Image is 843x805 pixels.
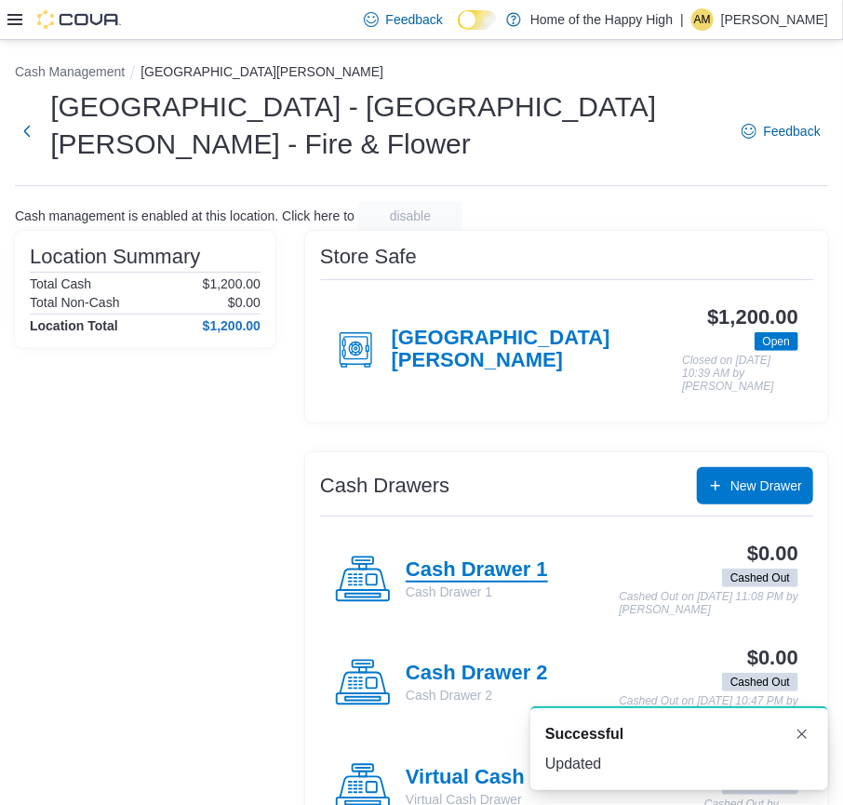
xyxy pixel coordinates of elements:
[680,8,684,31] p: |
[228,295,261,310] p: $0.00
[386,10,443,29] span: Feedback
[358,201,462,231] button: disable
[722,673,798,691] span: Cashed Out
[15,64,125,79] button: Cash Management
[730,476,802,495] span: New Drawer
[15,208,355,223] p: Cash management is enabled at this location. Click here to
[763,333,790,350] span: Open
[320,475,449,497] h3: Cash Drawers
[530,8,673,31] p: Home of the Happy High
[406,558,548,583] h4: Cash Drawer 1
[203,276,261,291] p: $1,200.00
[203,318,261,333] h4: $1,200.00
[406,662,548,686] h4: Cash Drawer 2
[722,569,798,587] span: Cashed Out
[755,332,798,351] span: Open
[406,686,548,704] p: Cash Drawer 2
[458,30,459,31] span: Dark Mode
[30,246,200,268] h3: Location Summary
[30,295,120,310] h6: Total Non-Cash
[694,8,711,31] span: AM
[406,766,600,790] h4: Virtual Cash Drawer
[320,246,417,268] h3: Store Safe
[791,723,813,745] button: Dismiss toast
[15,113,39,150] button: Next
[734,113,828,150] a: Feedback
[747,647,798,669] h3: $0.00
[707,306,798,329] h3: $1,200.00
[30,276,91,291] h6: Total Cash
[545,723,813,745] div: Notification
[15,62,828,85] nav: An example of EuiBreadcrumbs
[545,753,813,775] div: Updated
[50,88,722,163] h1: [GEOGRAPHIC_DATA] - [GEOGRAPHIC_DATA][PERSON_NAME] - Fire & Flower
[458,10,497,30] input: Dark Mode
[691,8,714,31] div: Acheire Muhammad-Almoguea
[730,570,790,586] span: Cashed Out
[392,327,683,373] h4: [GEOGRAPHIC_DATA][PERSON_NAME]
[545,723,623,745] span: Successful
[764,122,821,141] span: Feedback
[390,207,431,225] span: disable
[619,591,798,616] p: Cashed Out on [DATE] 11:08 PM by [PERSON_NAME]
[30,318,118,333] h4: Location Total
[140,64,383,79] button: [GEOGRAPHIC_DATA][PERSON_NAME]
[356,1,450,38] a: Feedback
[747,543,798,565] h3: $0.00
[406,583,548,601] p: Cash Drawer 1
[37,10,121,29] img: Cova
[721,8,828,31] p: [PERSON_NAME]
[730,674,790,691] span: Cashed Out
[697,467,813,504] button: New Drawer
[682,355,798,393] p: Closed on [DATE] 10:39 AM by [PERSON_NAME]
